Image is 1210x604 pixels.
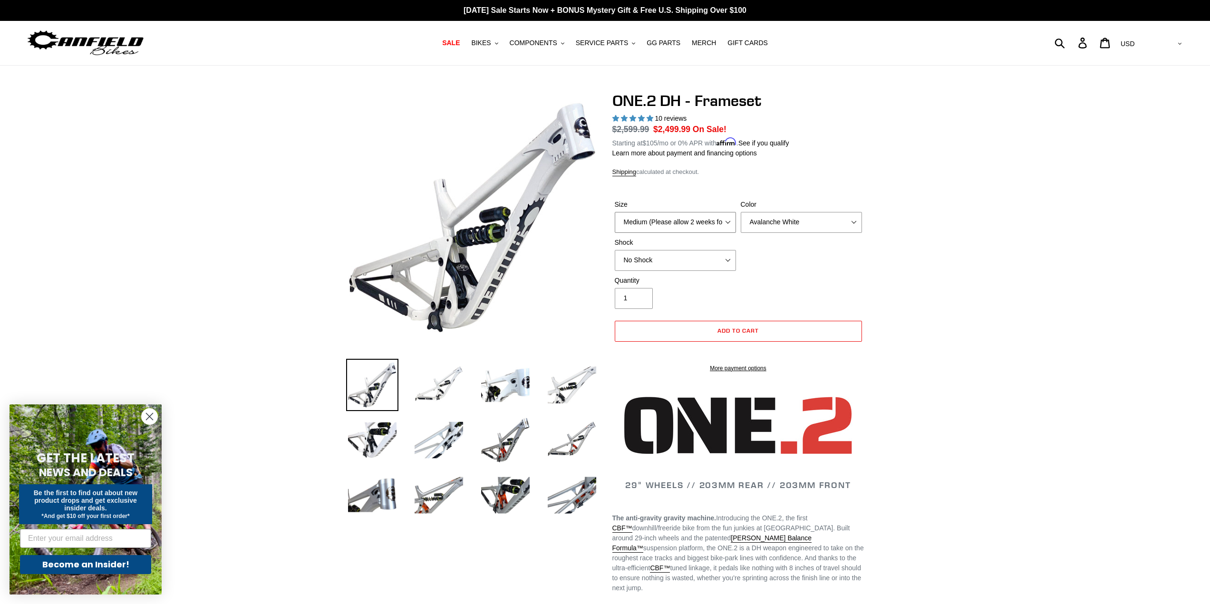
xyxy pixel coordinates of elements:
a: CBF™ [650,564,670,573]
a: MERCH [687,37,721,49]
a: CBF™ [612,524,632,533]
img: Load image into Gallery viewer, ONE.2 DH - Frameset [546,414,598,466]
img: Load image into Gallery viewer, ONE.2 DH - Frameset [479,359,532,411]
input: Search [1060,32,1084,53]
span: GIFT CARDS [727,39,768,47]
img: Load image into Gallery viewer, ONE.2 DH - Frameset [479,414,532,466]
span: SERVICE PARTS [576,39,628,47]
strong: The anti-gravity gravity machine. [612,514,716,522]
a: Shipping [612,168,637,176]
button: Become an Insider! [20,555,151,574]
img: Canfield Bikes [26,28,145,58]
a: More payment options [615,364,862,373]
span: 5.00 stars [612,115,655,122]
img: Load image into Gallery viewer, ONE.2 DH - Frameset [546,469,598,521]
span: Introducing the ONE.2, the first downhill/freeride bike from the fun junkies at [GEOGRAPHIC_DATA]... [612,514,864,592]
button: BIKES [466,37,503,49]
span: Add to cart [717,327,759,334]
img: Load image into Gallery viewer, ONE.2 DH - Frameset [346,359,398,411]
span: $2,499.99 [653,125,690,134]
span: BIKES [471,39,491,47]
img: Load image into Gallery viewer, ONE.2 DH - Frameset [413,414,465,466]
span: $105 [642,139,657,147]
h1: ONE.2 DH - Frameset [612,92,864,110]
s: $2,599.99 [612,125,649,134]
img: Load image into Gallery viewer, ONE.2 DH - Frameset [546,359,598,411]
img: Load image into Gallery viewer, ONE.2 DH - Frameset [413,359,465,411]
div: calculated at checkout. [612,167,864,177]
span: 29" WHEELS // 203MM REAR // 203MM FRONT [625,479,851,490]
input: Enter your email address [20,529,151,548]
span: SALE [442,39,460,47]
label: Color [741,200,862,210]
img: Load image into Gallery viewer, ONE.2 DH - Frameset [346,414,398,466]
span: Affirm [716,138,736,146]
span: Be the first to find out about new product drops and get exclusive insider deals. [34,489,138,512]
img: Load image into Gallery viewer, ONE.2 DH - Frameset [346,469,398,521]
a: Learn more about payment and financing options [612,149,757,157]
a: GIFT CARDS [723,37,773,49]
button: SERVICE PARTS [571,37,640,49]
button: Add to cart [615,321,862,342]
label: Quantity [615,276,736,286]
span: GG PARTS [647,39,680,47]
img: Load image into Gallery viewer, ONE.2 DH - Frameset [479,469,532,521]
label: Shock [615,238,736,248]
span: *And get $10 off your first order* [41,513,129,519]
span: 10 reviews [655,115,687,122]
button: COMPONENTS [505,37,569,49]
a: See if you qualify - Learn more about Affirm Financing (opens in modal) [738,139,789,147]
a: GG PARTS [642,37,685,49]
a: SALE [437,37,465,49]
span: MERCH [692,39,716,47]
a: [PERSON_NAME] Balance Formula™ [612,534,812,553]
span: COMPONENTS [510,39,557,47]
span: NEWS AND DEALS [39,465,133,480]
label: Size [615,200,736,210]
button: Close dialog [141,408,158,425]
p: Starting at /mo or 0% APR with . [612,136,789,148]
span: GET THE LATEST [37,450,135,467]
img: Load image into Gallery viewer, ONE.2 DH - Frameset [413,469,465,521]
span: On Sale! [693,123,726,135]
